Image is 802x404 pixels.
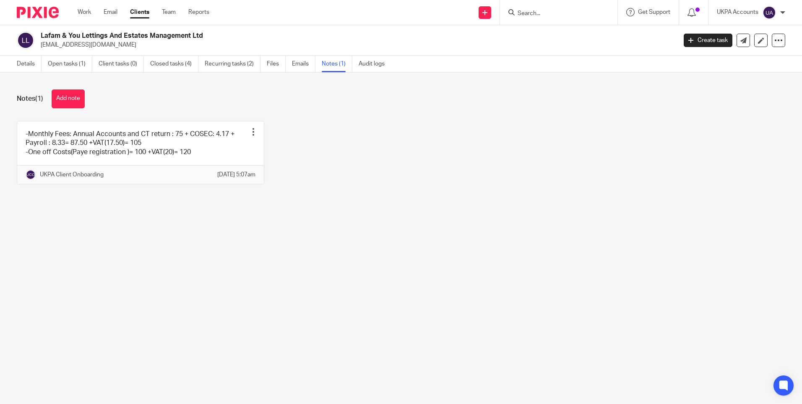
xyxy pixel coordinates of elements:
button: Add note [52,89,85,108]
img: Pixie [17,7,59,18]
a: Create task [684,34,732,47]
h2: Lafam & You Lettings And Estates Management Ltd [41,31,545,40]
a: Open tasks (1) [48,56,92,72]
img: svg%3E [763,6,776,19]
a: Email [104,8,117,16]
p: UKPA Accounts [717,8,758,16]
a: Team [162,8,176,16]
a: Reports [188,8,209,16]
a: Work [78,8,91,16]
p: [DATE] 5:07am [217,171,255,179]
img: svg%3E [26,170,36,180]
a: Notes (1) [322,56,352,72]
input: Search [517,10,592,18]
a: Client tasks (0) [99,56,144,72]
p: UKPA Client Onboarding [40,171,104,179]
a: Closed tasks (4) [150,56,198,72]
a: Audit logs [359,56,391,72]
h1: Notes [17,94,43,103]
span: Get Support [638,9,670,15]
a: Emails [292,56,315,72]
a: Details [17,56,42,72]
img: svg%3E [17,31,34,49]
a: Files [267,56,286,72]
a: Recurring tasks (2) [205,56,260,72]
span: (1) [35,95,43,102]
a: Clients [130,8,149,16]
p: [EMAIL_ADDRESS][DOMAIN_NAME] [41,41,671,49]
